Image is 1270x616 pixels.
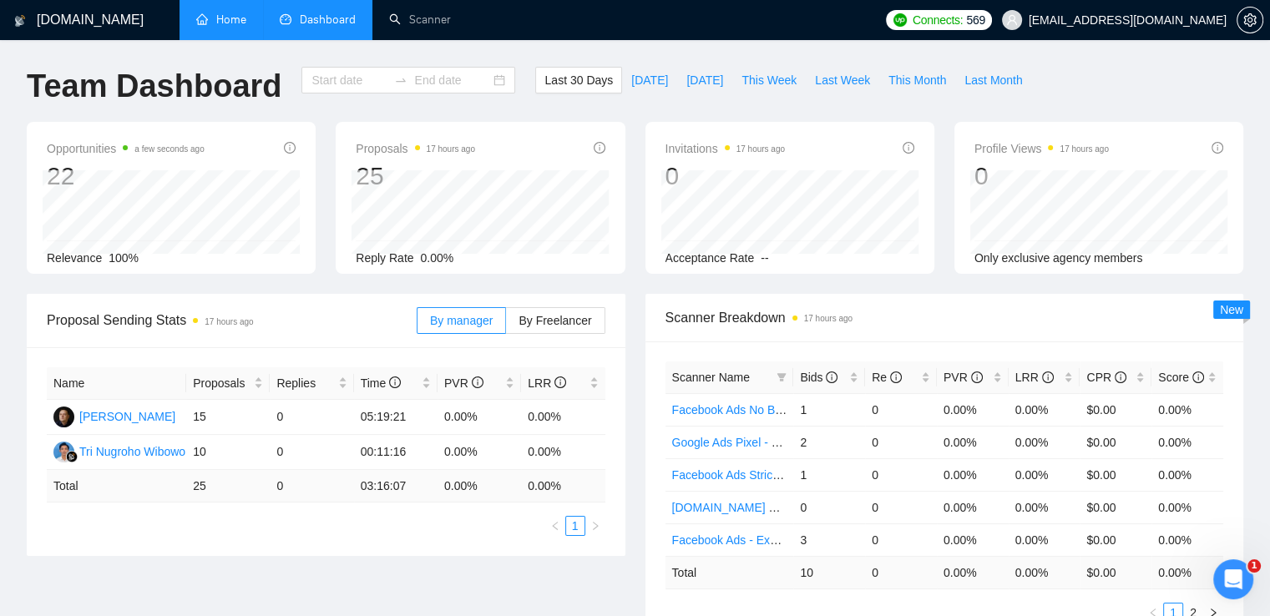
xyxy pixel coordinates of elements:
[672,403,829,417] a: Facebook Ads No Budget - V2
[937,426,1009,458] td: 0.00%
[974,251,1143,265] span: Only exclusive agency members
[205,317,253,326] time: 17 hours ago
[535,67,622,93] button: Last 30 Days
[1080,523,1151,556] td: $0.00
[186,435,270,470] td: 10
[736,144,785,154] time: 17 hours ago
[944,371,983,384] span: PVR
[438,400,521,435] td: 0.00%
[879,67,955,93] button: This Month
[554,376,566,388] span: info-circle
[284,142,296,154] span: info-circle
[1009,458,1080,491] td: 0.00%
[672,501,941,514] a: [DOMAIN_NAME] & other tools - [PERSON_NAME]
[354,400,438,435] td: 05:19:21
[672,436,934,449] a: Google Ads Pixel - setup, troubleshooting, tracking
[937,523,1009,556] td: 0.00%
[761,251,768,265] span: --
[741,71,797,89] span: This Week
[793,426,865,458] td: 2
[1151,556,1223,588] td: 0.00 %
[1247,559,1261,573] span: 1
[893,13,907,27] img: upwork-logo.png
[1151,458,1223,491] td: 0.00%
[79,407,175,426] div: [PERSON_NAME]
[354,435,438,470] td: 00:11:16
[665,556,794,588] td: Total
[1237,13,1262,27] span: setting
[66,451,78,462] img: gigradar-bm.png
[1237,7,1263,33] button: setting
[389,376,401,388] span: info-circle
[300,13,356,27] span: Dashboard
[793,523,865,556] td: 3
[937,556,1009,588] td: 0.00 %
[672,533,835,547] a: Facebook Ads - Exact Phrasing
[438,435,521,470] td: 0.00%
[47,367,186,400] th: Name
[193,374,250,392] span: Proposals
[1080,426,1151,458] td: $0.00
[777,372,787,382] span: filter
[1009,556,1080,588] td: 0.00 %
[937,491,1009,523] td: 0.00%
[622,67,677,93] button: [DATE]
[311,71,387,89] input: Start date
[964,71,1022,89] span: Last Month
[672,371,750,384] span: Scanner Name
[521,400,605,435] td: 0.00%
[270,435,353,470] td: 0
[937,458,1009,491] td: 0.00%
[53,444,185,457] a: TNTri Nugroho Wibowo
[276,374,334,392] span: Replies
[545,516,565,536] li: Previous Page
[356,139,475,159] span: Proposals
[865,458,937,491] td: 0
[1009,491,1080,523] td: 0.00%
[427,144,475,154] time: 17 hours ago
[1009,523,1080,556] td: 0.00%
[394,73,407,87] span: to
[280,13,291,25] span: dashboard
[865,393,937,426] td: 0
[1220,303,1243,316] span: New
[565,516,585,536] li: 1
[1213,559,1253,599] iframe: Intercom live chat
[865,491,937,523] td: 0
[53,409,175,422] a: DS[PERSON_NAME]
[974,160,1109,192] div: 0
[438,470,521,502] td: 0.00 %
[955,67,1031,93] button: Last Month
[47,470,186,502] td: Total
[804,314,853,323] time: 17 hours ago
[665,251,755,265] span: Acceptance Rate
[550,521,560,531] span: left
[1080,458,1151,491] td: $0.00
[971,371,983,383] span: info-circle
[594,142,605,154] span: info-circle
[1212,142,1223,154] span: info-circle
[47,310,417,331] span: Proposal Sending Stats
[394,73,407,87] span: swap-right
[521,435,605,470] td: 0.00%
[472,376,483,388] span: info-circle
[865,523,937,556] td: 0
[773,365,790,390] span: filter
[686,71,723,89] span: [DATE]
[1158,371,1203,384] span: Score
[793,393,865,426] td: 1
[53,442,74,462] img: TN
[186,367,270,400] th: Proposals
[1009,393,1080,426] td: 0.00%
[800,371,837,384] span: Bids
[665,307,1224,328] span: Scanner Breakdown
[937,393,1009,426] td: 0.00%
[665,139,785,159] span: Invitations
[270,400,353,435] td: 0
[1080,556,1151,588] td: $ 0.00
[677,67,732,93] button: [DATE]
[545,516,565,536] button: left
[1086,371,1126,384] span: CPR
[1009,426,1080,458] td: 0.00%
[793,458,865,491] td: 1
